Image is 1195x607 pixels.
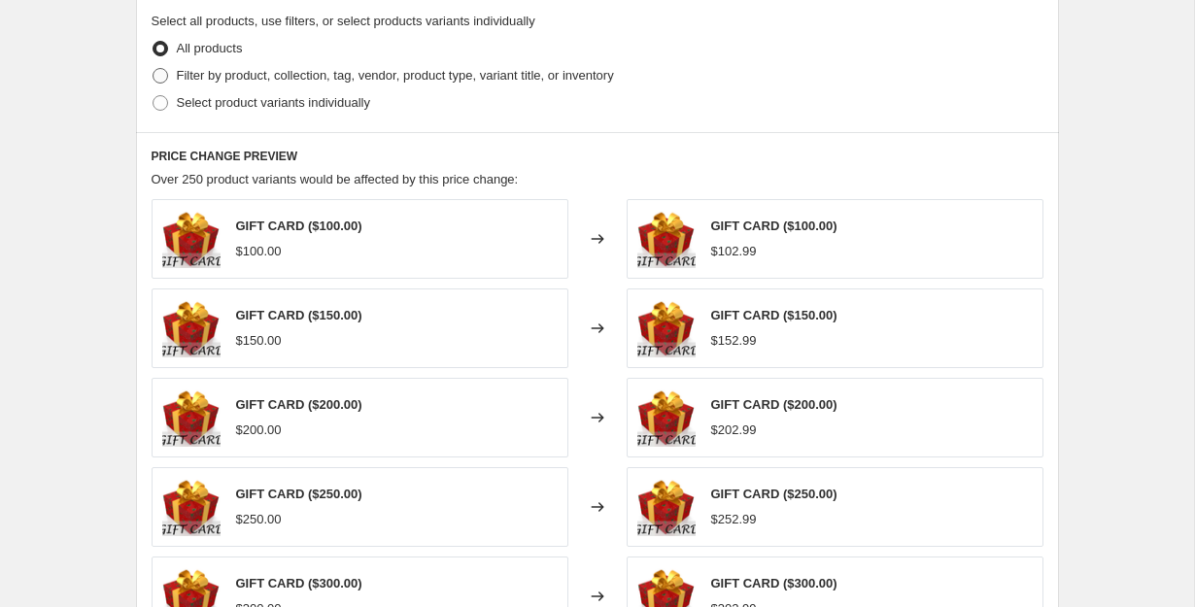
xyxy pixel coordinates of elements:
[236,308,362,322] span: GIFT CARD ($150.00)
[711,219,837,233] span: GIFT CARD ($100.00)
[637,388,696,447] img: GIFTCARD_80x.png
[162,210,221,268] img: GIFTCARD_80x.png
[152,149,1043,164] h6: PRICE CHANGE PREVIEW
[236,219,362,233] span: GIFT CARD ($100.00)
[711,576,837,590] span: GIFT CARD ($300.00)
[236,242,282,261] div: $100.00
[711,308,837,322] span: GIFT CARD ($150.00)
[177,41,243,55] span: All products
[236,397,362,412] span: GIFT CARD ($200.00)
[711,397,837,412] span: GIFT CARD ($200.00)
[162,478,221,536] img: GIFTCARD_80x.png
[236,576,362,590] span: GIFT CARD ($300.00)
[637,299,696,357] img: GIFTCARD_80x.png
[236,487,362,501] span: GIFT CARD ($250.00)
[711,331,757,351] div: $152.99
[162,299,221,357] img: GIFTCARD_80x.png
[152,172,519,186] span: Over 250 product variants would be affected by this price change:
[177,68,614,83] span: Filter by product, collection, tag, vendor, product type, variant title, or inventory
[162,388,221,447] img: GIFTCARD_80x.png
[177,95,370,110] span: Select product variants individually
[711,510,757,529] div: $252.99
[152,14,535,28] span: Select all products, use filters, or select products variants individually
[236,510,282,529] div: $250.00
[711,421,757,440] div: $202.99
[711,487,837,501] span: GIFT CARD ($250.00)
[711,242,757,261] div: $102.99
[236,421,282,440] div: $200.00
[236,331,282,351] div: $150.00
[637,478,696,536] img: GIFTCARD_80x.png
[637,210,696,268] img: GIFTCARD_80x.png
